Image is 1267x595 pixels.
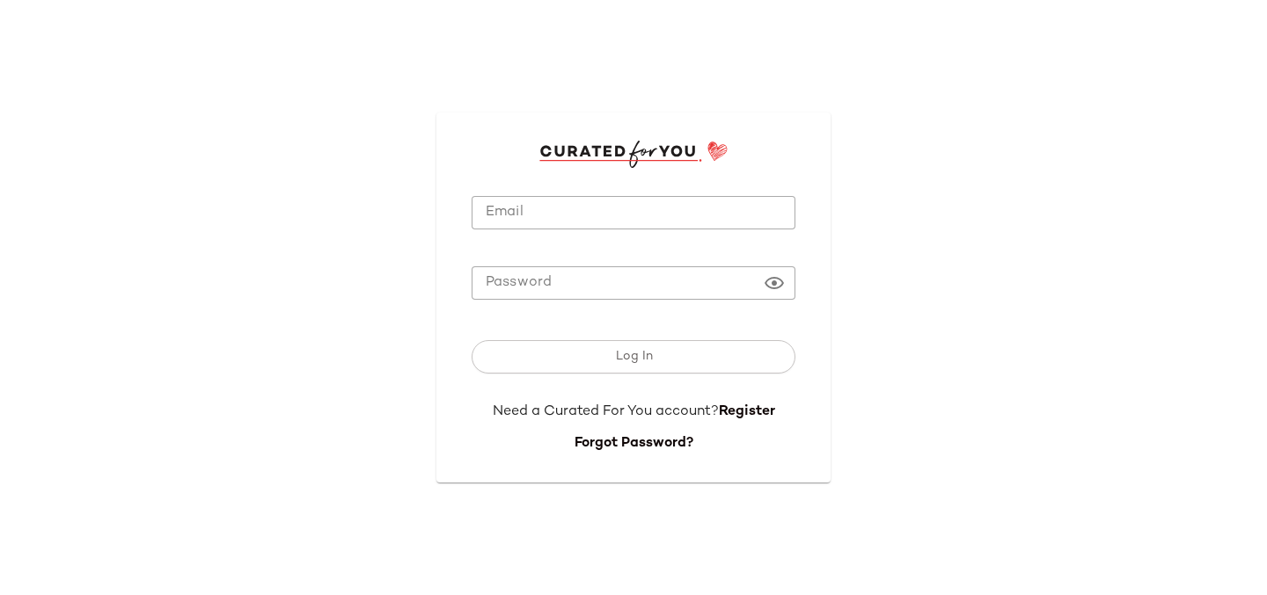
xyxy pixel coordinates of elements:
[614,350,652,364] span: Log In
[539,141,729,167] img: cfy_login_logo.DGdB1djN.svg
[575,436,693,451] a: Forgot Password?
[493,404,719,419] span: Need a Curated For You account?
[719,404,775,419] a: Register
[472,340,795,374] button: Log In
